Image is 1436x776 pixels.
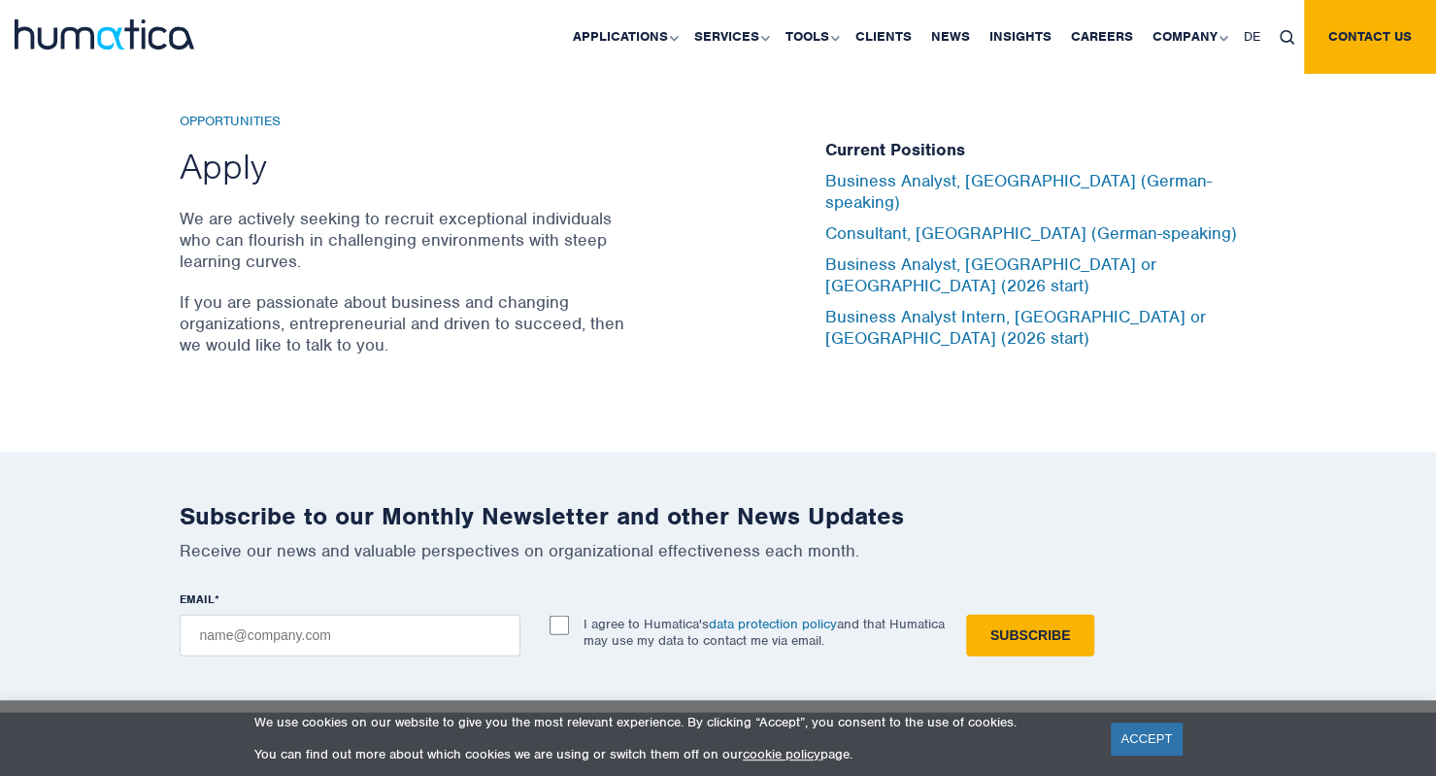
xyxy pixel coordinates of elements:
h2: Apply [180,143,631,187]
span: DE [1244,28,1260,45]
img: search_icon [1280,30,1294,45]
p: Receive our news and valuable perspectives on organizational effectiveness each month. [180,539,1257,560]
input: name@company.com [180,614,520,656]
a: Business Analyst, [GEOGRAPHIC_DATA] (German-speaking) [825,169,1212,212]
a: Business Analyst Intern, [GEOGRAPHIC_DATA] or [GEOGRAPHIC_DATA] (2026 start) [825,305,1206,348]
h2: Subscribe to our Monthly Newsletter and other News Updates [180,500,1257,530]
h5: Current Positions [825,139,1257,160]
p: We are actively seeking to recruit exceptional individuals who can flourish in challenging enviro... [180,207,631,271]
p: If you are passionate about business and changing organizations, entrepreneurial and driven to su... [180,290,631,354]
a: ACCEPT [1111,723,1182,755]
p: I agree to Humatica's and that Humatica may use my data to contact me via email. [584,615,945,648]
p: You can find out more about which cookies we are using or switch them off on our page. [254,746,1086,762]
a: cookie policy [743,746,820,762]
a: data protection policy [709,615,837,631]
span: EMAIL [180,590,215,606]
h6: Opportunities [180,113,631,129]
img: logo [15,19,194,50]
a: Business Analyst, [GEOGRAPHIC_DATA] or [GEOGRAPHIC_DATA] (2026 start) [825,253,1156,295]
a: Consultant, [GEOGRAPHIC_DATA] (German-speaking) [825,221,1237,243]
input: Subscribe [966,614,1094,656]
input: I agree to Humatica'sdata protection policyand that Humatica may use my data to contact me via em... [550,615,569,634]
p: We use cookies on our website to give you the most relevant experience. By clicking “Accept”, you... [254,714,1086,730]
